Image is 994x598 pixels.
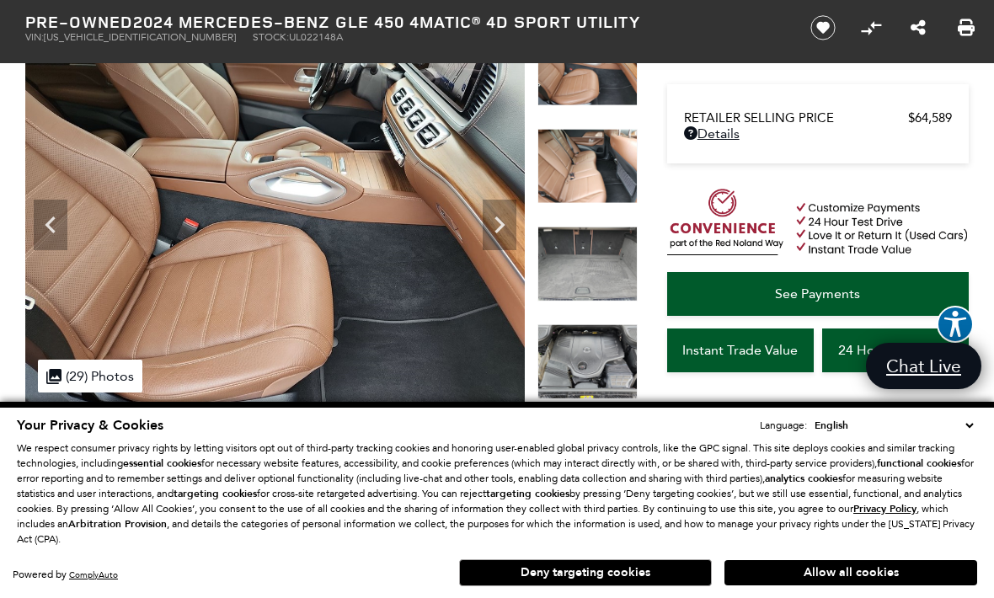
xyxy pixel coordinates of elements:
[810,417,977,434] select: Language Select
[289,31,343,43] span: UL022148A
[958,18,975,38] a: Print this Pre-Owned 2024 Mercedes-Benz GLE 450 4MATIC® 4D Sport Utility
[866,343,981,389] a: Chat Live
[684,125,952,141] a: Details
[684,110,908,125] span: Retailer Selling Price
[34,200,67,250] div: Previous
[937,306,974,346] aside: Accessibility Help Desk
[44,31,236,43] span: [US_VEHICLE_IDENTIFICATION_NUMBER]
[667,328,814,372] a: Instant Trade Value
[537,128,638,203] img: Used 2024 Black Mercedes-Benz GLE 450 image 23
[459,559,712,586] button: Deny targeting cookies
[667,272,969,316] a: See Payments
[483,200,516,250] div: Next
[937,306,974,343] button: Explore your accessibility options
[253,31,289,43] span: Stock:
[25,30,525,405] img: Used 2024 Black Mercedes-Benz GLE 450 image 22
[123,457,201,470] strong: essential cookies
[537,227,638,302] img: Used 2024 Black Mercedes-Benz GLE 450 image 24
[38,360,142,392] div: (29) Photos
[853,502,917,515] u: Privacy Policy
[724,560,977,585] button: Allow all cookies
[69,569,118,580] a: ComplyAuto
[877,457,961,470] strong: functional cookies
[684,110,952,125] a: Retailer Selling Price $64,589
[25,10,133,33] strong: Pre-Owned
[13,569,118,580] div: Powered by
[174,487,257,500] strong: targeting cookies
[765,472,842,485] strong: analytics cookies
[760,420,807,430] div: Language:
[682,342,798,358] span: Instant Trade Value
[25,13,783,31] h1: 2024 Mercedes-Benz GLE 450 4MATIC® 4D Sport Utility
[911,18,926,38] a: Share this Pre-Owned 2024 Mercedes-Benz GLE 450 4MATIC® 4D Sport Utility
[804,14,842,41] button: Save vehicle
[25,31,44,43] span: VIN:
[537,30,638,105] img: Used 2024 Black Mercedes-Benz GLE 450 image 22
[486,487,569,500] strong: targeting cookies
[775,286,860,302] span: See Payments
[838,342,952,358] span: 24 Hour Test Drive
[17,416,163,435] span: Your Privacy & Cookies
[68,517,167,531] strong: Arbitration Provision
[878,355,970,377] span: Chat Live
[822,328,969,372] a: 24 Hour Test Drive
[537,324,638,399] img: Used 2024 Black Mercedes-Benz GLE 450 image 25
[17,440,977,547] p: We respect consumer privacy rights by letting visitors opt out of third-party tracking cookies an...
[858,15,884,40] button: Compare Vehicle
[908,110,952,125] span: $64,589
